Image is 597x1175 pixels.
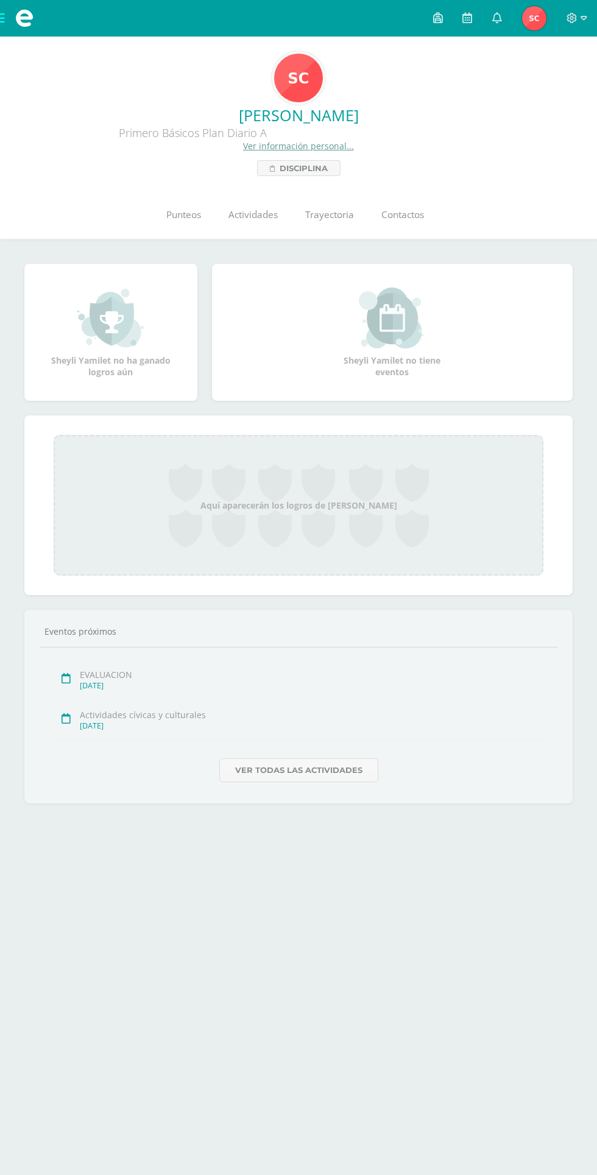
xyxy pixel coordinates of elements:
div: Eventos próximos [40,626,557,637]
div: Sheyli Yamilet no tiene eventos [331,288,453,378]
a: Trayectoria [291,191,367,239]
a: Contactos [367,191,437,239]
a: Actividades [214,191,291,239]
div: Aquí aparecerán los logros de [PERSON_NAME] [54,435,543,576]
span: Trayectoria [305,208,354,221]
div: EVALUACION [80,669,545,680]
div: [DATE] [80,721,545,731]
img: c41c17e631e039a2c25e4e1978fa1dba.png [274,54,323,102]
span: Disciplina [280,161,328,175]
a: [PERSON_NAME] [10,105,587,125]
div: Primero Básicos Plan Diario A [10,125,375,140]
img: f25239f7c825e180454038984e453cce.png [522,6,546,30]
img: event_small.png [359,288,425,348]
a: Punteos [152,191,214,239]
span: Contactos [381,208,424,221]
a: Ver todas las actividades [219,758,378,782]
div: [DATE] [80,680,545,691]
a: Disciplina [257,160,341,176]
img: achievement_small.png [77,288,144,348]
span: Punteos [166,208,201,221]
div: Sheyli Yamilet no ha ganado logros aún [50,288,172,378]
div: Actividades cívicas y culturales [80,709,545,721]
span: Actividades [228,208,278,221]
a: Ver información personal... [243,140,354,152]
